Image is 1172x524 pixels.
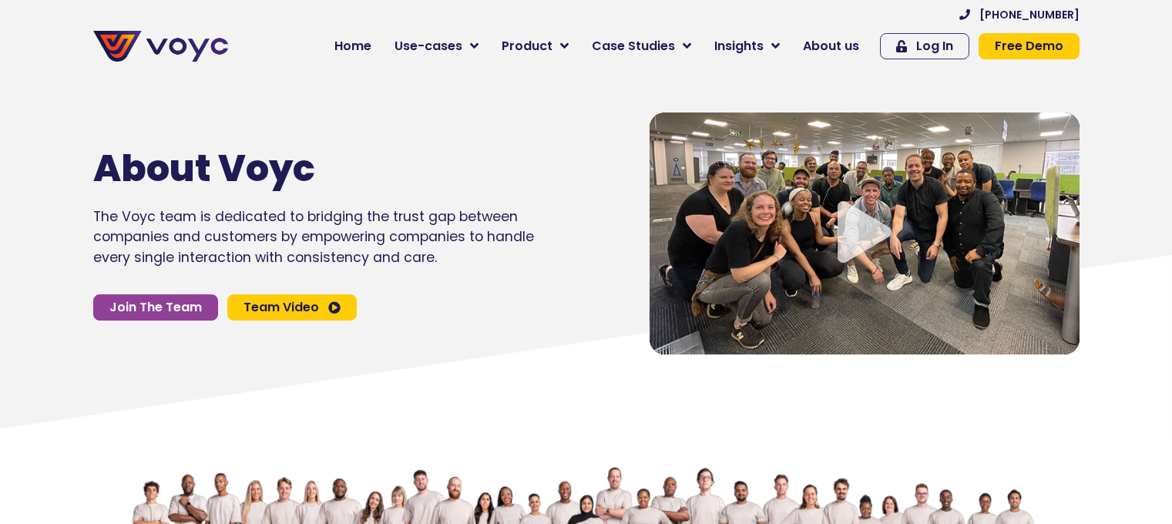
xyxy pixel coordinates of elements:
[93,146,488,191] h1: About Voyc
[243,301,319,314] span: Team Video
[323,31,383,62] a: Home
[383,31,490,62] a: Use-cases
[791,31,871,62] a: About us
[395,37,462,55] span: Use-cases
[995,40,1063,52] span: Free Demo
[490,31,580,62] a: Product
[979,9,1080,20] span: [PHONE_NUMBER]
[714,37,764,55] span: Insights
[703,31,791,62] a: Insights
[803,37,859,55] span: About us
[227,294,357,321] a: Team Video
[880,33,969,59] a: Log In
[93,294,218,321] a: Join The Team
[580,31,703,62] a: Case Studies
[334,37,371,55] span: Home
[979,33,1080,59] a: Free Demo
[109,301,202,314] span: Join The Team
[592,37,675,55] span: Case Studies
[834,201,895,265] div: Video play button
[959,9,1080,20] a: [PHONE_NUMBER]
[502,37,552,55] span: Product
[93,31,228,62] img: voyc-full-logo
[93,207,534,267] p: The Voyc team is dedicated to bridging the trust gap between companies and customers by empowerin...
[916,40,953,52] span: Log In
